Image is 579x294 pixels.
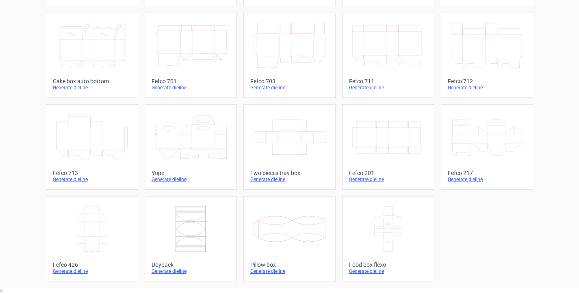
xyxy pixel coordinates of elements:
[243,196,336,281] a: Pillow boxGenerate dieline
[250,268,329,275] div: Generate dieline
[152,78,230,84] div: Fefco 701
[53,170,131,176] div: Fefco 713
[441,104,533,190] a: Fefco 217Generate dieline
[46,13,138,98] a: Cake box auto bottomGenerate dieline
[250,78,329,84] div: Fefco 703
[250,170,329,176] div: Two pieces tray box
[145,104,237,190] a: YopeGenerate dieline
[145,13,237,98] a: Fefco 701Generate dieline
[342,104,434,190] a: Fefco 201Generate dieline
[250,176,329,183] div: Generate dieline
[53,84,131,91] div: Generate dieline
[349,176,427,183] div: Generate dieline
[53,176,131,183] div: Generate dieline
[349,262,427,268] div: Food box flexo
[441,13,533,98] a: Fefco 712Generate dieline
[152,262,230,268] div: Doypack
[349,268,427,275] div: Generate dieline
[250,262,329,268] div: Pillow box
[349,170,427,176] div: Fefco 201
[448,78,526,84] div: Fefco 712
[145,196,237,281] a: DoypackGenerate dieline
[53,78,131,84] div: Cake box auto bottom
[152,84,230,91] div: Generate dieline
[448,176,526,183] div: Generate dieline
[243,13,336,98] a: Fefco 703Generate dieline
[53,262,131,268] div: Fefco 426
[342,13,434,98] a: Fefco 711Generate dieline
[448,84,526,91] div: Generate dieline
[243,104,336,190] a: Two pieces tray boxGenerate dieline
[46,104,138,190] a: Fefco 713Generate dieline
[448,170,526,176] div: Fefco 217
[152,170,230,176] div: Yope
[53,268,131,275] div: Generate dieline
[349,78,427,84] div: Fefco 711
[152,268,230,275] div: Generate dieline
[349,84,427,91] div: Generate dieline
[342,196,434,281] a: Food box flexoGenerate dieline
[46,196,138,281] a: Fefco 426Generate dieline
[250,84,329,91] div: Generate dieline
[152,176,230,183] div: Generate dieline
